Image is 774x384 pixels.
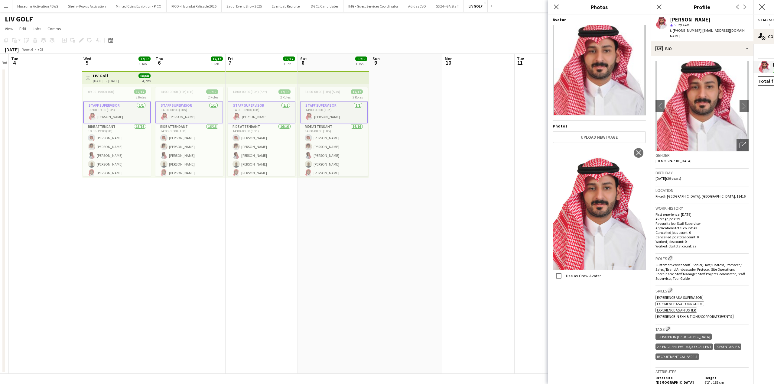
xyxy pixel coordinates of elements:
[343,0,403,12] button: IMG - Guest Services Coordinator
[355,56,367,61] span: 17/17
[300,102,368,123] app-card-role: Staff Supervisor1/114:00-00:00 (10h)[PERSON_NAME]
[655,176,681,181] span: [DATE] (29 years)
[655,194,746,198] span: Riyadh [GEOGRAPHIC_DATA], [GEOGRAPHIC_DATA], 11416
[37,47,43,52] div: +03
[93,79,119,83] div: [DATE] → [DATE]
[704,376,749,380] h5: Height
[2,25,16,33] a: View
[670,17,711,22] div: [PERSON_NAME]
[553,25,646,115] img: Crew avatar
[142,78,151,83] div: 4 jobs
[155,102,223,123] app-card-role: Staff Supervisor1/114:00-00:00 (10h)[PERSON_NAME]
[45,25,63,33] a: Comms
[553,131,646,143] button: Upload new image
[431,0,464,12] button: SS 24 - GA Staff
[283,62,295,66] div: 1 Job
[5,15,33,24] h1: LIV GOLF
[677,23,690,27] span: 29.1km
[655,153,749,158] h3: Gender
[657,295,702,300] span: Experience as a Supervisor
[5,47,19,53] div: [DATE]
[233,89,267,94] span: 14:00-00:00 (10h) (Sat)
[208,95,218,99] span: 2 Roles
[17,25,29,33] a: Edit
[155,87,223,176] app-job-card: 14:00-00:00 (10h) (Fri)17/172 RolesStaff Supervisor1/114:00-00:00 (10h)[PERSON_NAME]Ride Attendan...
[372,59,380,66] span: 9
[12,0,63,12] button: Museums Activation / BWS
[655,159,691,163] span: [DEMOGRAPHIC_DATA]
[464,0,488,12] button: LIV GOLF
[83,59,91,66] span: 5
[83,56,91,61] span: Wed
[655,244,749,248] p: Worked jobs total count: 29
[155,123,223,275] app-card-role: Ride Attendant16/1614:00-00:00 (10h)[PERSON_NAME][PERSON_NAME][PERSON_NAME][PERSON_NAME][PERSON_N...
[670,28,701,33] span: t. [PHONE_NUMBER]
[655,212,749,217] p: First experience: [DATE]
[657,308,696,312] span: Experience as an Usher
[444,59,453,66] span: 10
[306,0,343,12] button: DGCL Candidates
[222,0,267,12] button: Saudi Event Show 2025
[372,56,380,61] span: Sun
[211,56,223,61] span: 17/17
[655,353,699,360] div: Recruitment Caliber 1.1
[299,59,307,66] span: 8
[651,41,753,56] div: Bio
[267,0,306,12] button: EventLab Recruiter
[160,89,193,94] span: 14:00-00:00 (10h) (Fri)
[737,139,749,151] div: Open photos pop-in
[353,95,363,99] span: 2 Roles
[83,87,151,176] app-job-card: 09:00-19:00 (10h)17/172 RolesStaff Supervisor1/109:00-19:00 (10h)[PERSON_NAME]Ride Attendant16/16...
[655,61,749,151] img: Crew avatar or photo
[300,123,368,275] app-card-role: Ride Attendant16/1614:00-00:00 (10h)[PERSON_NAME][PERSON_NAME][PERSON_NAME][PERSON_NAME][PERSON_N...
[278,89,291,94] span: 17/17
[553,17,646,22] h4: Avatar
[138,73,151,78] span: 68/68
[670,28,746,38] span: | [EMAIL_ADDRESS][DOMAIN_NAME]
[657,302,703,306] span: Experience as a Tour Guide
[227,59,233,66] span: 7
[553,146,646,270] img: Crew photo 919746
[655,217,749,221] p: Average jobs: 29
[228,87,295,176] app-job-card: 14:00-00:00 (10h) (Sat)17/172 RolesStaff Supervisor1/114:00-00:00 (10h)[PERSON_NAME]Ride Attendan...
[548,3,651,11] h3: Photos
[63,0,111,12] button: Shein - Pop up Activation
[83,102,151,123] app-card-role: Staff Supervisor1/109:00-19:00 (10h)[PERSON_NAME]
[351,89,363,94] span: 17/17
[553,123,646,129] h4: Photos
[300,56,307,61] span: Sat
[19,26,26,31] span: Edit
[655,239,749,244] p: Worked jobs count: 0
[655,369,749,374] h3: Attributes
[20,47,35,52] span: Week 6
[30,25,44,33] a: Jobs
[305,89,340,94] span: 14:00-00:00 (10h) (Sun)
[228,123,295,275] app-card-role: Ride Attendant16/1614:00-00:00 (10h)[PERSON_NAME][PERSON_NAME][PERSON_NAME][PERSON_NAME][PERSON_N...
[655,221,749,226] p: Favourite job: Staff Supervisor
[228,56,233,61] span: Fri
[565,273,601,279] label: Use as Crew Avatar
[300,87,368,176] div: 14:00-00:00 (10h) (Sun)17/172 RolesStaff Supervisor1/114:00-00:00 (10h)[PERSON_NAME]Ride Attendan...
[11,56,18,61] span: Tue
[655,334,712,340] div: 1.1 Based in [GEOGRAPHIC_DATA]
[445,56,453,61] span: Mon
[655,326,749,332] h3: Tags
[655,263,745,281] span: Customer Service Staff - Senior, Host/ Hostess, Promoter / Sales / Brand Ambassador, Protocol, Si...
[655,287,749,294] h3: Skills
[655,230,749,235] p: Cancelled jobs count: 0
[283,56,295,61] span: 17/17
[32,26,41,31] span: Jobs
[655,170,749,176] h3: Birthday
[134,89,146,94] span: 17/17
[156,56,163,61] span: Thu
[674,23,675,27] span: 5
[83,123,151,275] app-card-role: Ride Attendant16/1610:00-19:00 (9h)[PERSON_NAME][PERSON_NAME][PERSON_NAME][PERSON_NAME][PERSON_NAME]
[93,73,119,79] h3: LIV Golf
[228,102,295,123] app-card-role: Staff Supervisor1/114:00-00:00 (10h)[PERSON_NAME]
[10,59,18,66] span: 4
[516,59,524,66] span: 11
[155,59,163,66] span: 6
